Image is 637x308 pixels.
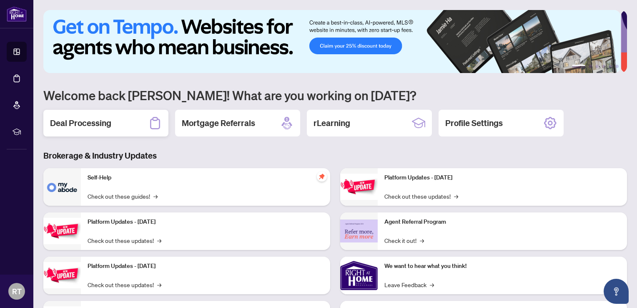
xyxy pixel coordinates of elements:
a: Leave Feedback→ [384,280,434,289]
h2: Deal Processing [50,117,111,129]
img: We want to hear what you think! [340,257,378,294]
h2: Profile Settings [445,117,503,129]
a: Check out these updates!→ [384,192,458,201]
span: pushpin [317,172,327,182]
a: Check out these updates!→ [88,236,161,245]
span: → [420,236,424,245]
h1: Welcome back [PERSON_NAME]! What are you working on [DATE]? [43,87,627,103]
p: Self-Help [88,173,324,182]
button: 6 [615,65,619,68]
p: Agent Referral Program [384,217,620,227]
img: Platform Updates - September 16, 2025 [43,218,81,244]
span: → [454,192,458,201]
img: Platform Updates - June 23, 2025 [340,174,378,200]
span: → [157,280,161,289]
button: 3 [595,65,599,68]
span: → [157,236,161,245]
button: 2 [589,65,592,68]
img: Platform Updates - July 21, 2025 [43,262,81,288]
p: We want to hear what you think! [384,262,620,271]
h2: rLearning [313,117,350,129]
button: 4 [602,65,605,68]
span: → [430,280,434,289]
button: Open asap [604,279,629,304]
button: 1 [572,65,585,68]
a: Check out these updates!→ [88,280,161,289]
p: Platform Updates - [DATE] [384,173,620,182]
img: Self-Help [43,168,81,206]
p: Platform Updates - [DATE] [88,217,324,227]
img: Slide 0 [43,10,621,73]
span: → [153,192,158,201]
a: Check it out!→ [384,236,424,245]
span: RT [12,285,22,297]
img: Agent Referral Program [340,220,378,242]
p: Platform Updates - [DATE] [88,262,324,271]
img: logo [7,6,27,22]
button: 5 [609,65,612,68]
h2: Mortgage Referrals [182,117,255,129]
h3: Brokerage & Industry Updates [43,150,627,162]
a: Check out these guides!→ [88,192,158,201]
